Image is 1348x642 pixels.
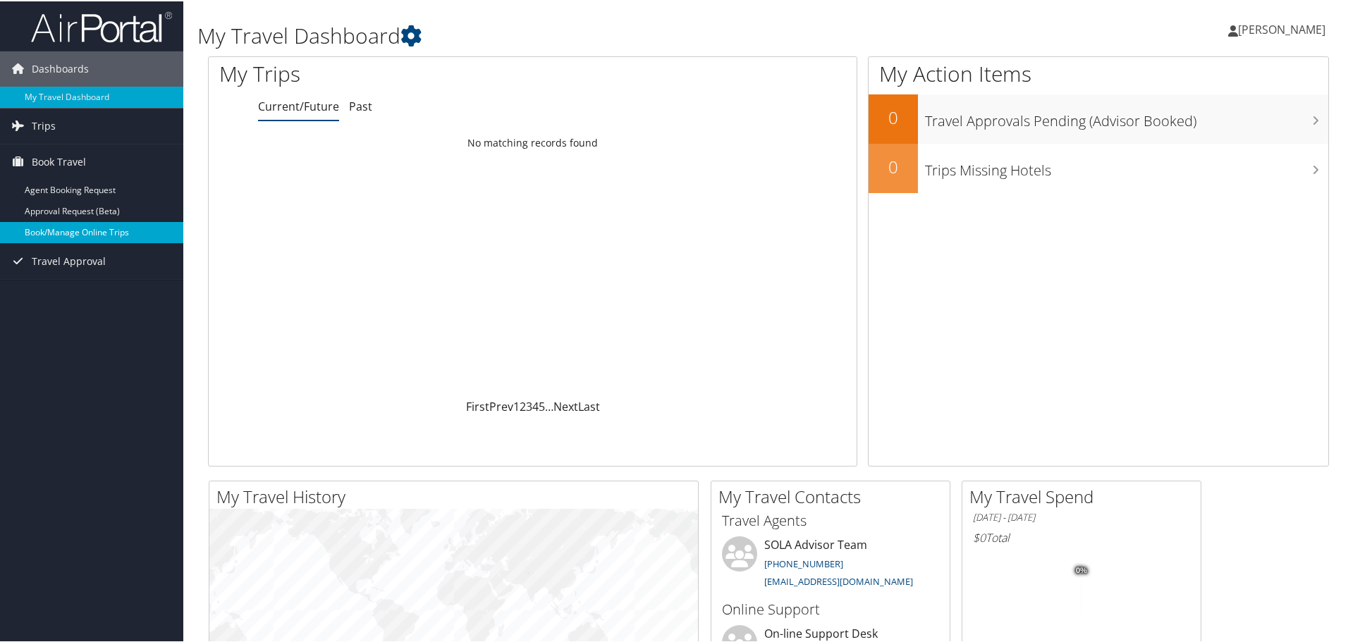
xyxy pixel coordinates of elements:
[869,58,1328,87] h1: My Action Items
[209,129,857,154] td: No matching records found
[32,143,86,178] span: Book Travel
[32,242,106,278] span: Travel Approval
[1076,565,1087,574] tspan: 0%
[532,397,539,413] a: 4
[715,535,946,593] li: SOLA Advisor Team
[578,397,600,413] a: Last
[869,154,918,178] h2: 0
[722,510,939,529] h3: Travel Agents
[1228,7,1340,49] a: [PERSON_NAME]
[31,9,172,42] img: airportal-logo.png
[925,103,1328,130] h3: Travel Approvals Pending (Advisor Booked)
[973,510,1190,523] h6: [DATE] - [DATE]
[764,556,843,569] a: [PHONE_NUMBER]
[869,93,1328,142] a: 0Travel Approvals Pending (Advisor Booked)
[258,97,339,113] a: Current/Future
[973,529,1190,544] h6: Total
[526,397,532,413] a: 3
[216,483,698,507] h2: My Travel History
[869,104,918,128] h2: 0
[869,142,1328,192] a: 0Trips Missing Hotels
[722,598,939,618] h3: Online Support
[718,483,950,507] h2: My Travel Contacts
[219,58,576,87] h1: My Trips
[553,397,578,413] a: Next
[1238,20,1325,36] span: [PERSON_NAME]
[349,97,372,113] a: Past
[520,397,526,413] a: 2
[197,20,959,49] h1: My Travel Dashboard
[969,483,1201,507] h2: My Travel Spend
[32,50,89,85] span: Dashboards
[489,397,513,413] a: Prev
[973,529,986,544] span: $0
[513,397,520,413] a: 1
[466,397,489,413] a: First
[764,574,913,586] a: [EMAIL_ADDRESS][DOMAIN_NAME]
[539,397,545,413] a: 5
[925,152,1328,179] h3: Trips Missing Hotels
[32,107,56,142] span: Trips
[545,397,553,413] span: …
